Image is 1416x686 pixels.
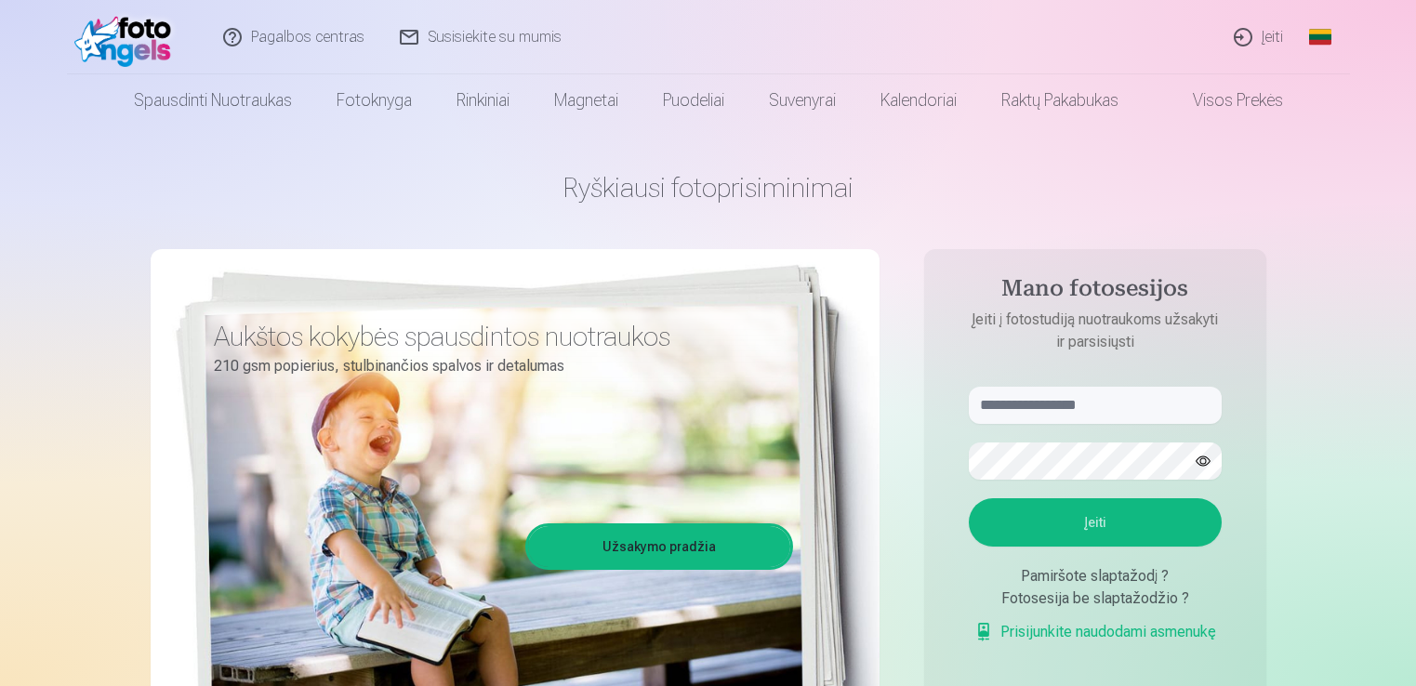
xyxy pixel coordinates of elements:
a: Raktų pakabukas [979,74,1141,126]
p: Įeiti į fotostudiją nuotraukoms užsakyti ir parsisiųsti [950,309,1240,353]
button: Įeiti [969,498,1222,547]
div: Fotosesija be slaptažodžio ? [969,587,1222,610]
h1: Ryškiausi fotoprisiminimai [151,171,1266,204]
h3: Aukštos kokybės spausdintos nuotraukos [214,320,779,353]
a: Kalendoriai [858,74,979,126]
img: /fa2 [74,7,181,67]
a: Spausdinti nuotraukas [112,74,314,126]
p: 210 gsm popierius, stulbinančios spalvos ir detalumas [214,353,779,379]
a: Puodeliai [641,74,747,126]
a: Visos prekės [1141,74,1305,126]
a: Fotoknyga [314,74,434,126]
a: Suvenyrai [747,74,858,126]
h4: Mano fotosesijos [950,275,1240,309]
a: Rinkiniai [434,74,532,126]
a: Prisijunkite naudodami asmenukę [974,621,1216,643]
a: Magnetai [532,74,641,126]
a: Užsakymo pradžia [528,526,790,567]
div: Pamiršote slaptažodį ? [969,565,1222,587]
